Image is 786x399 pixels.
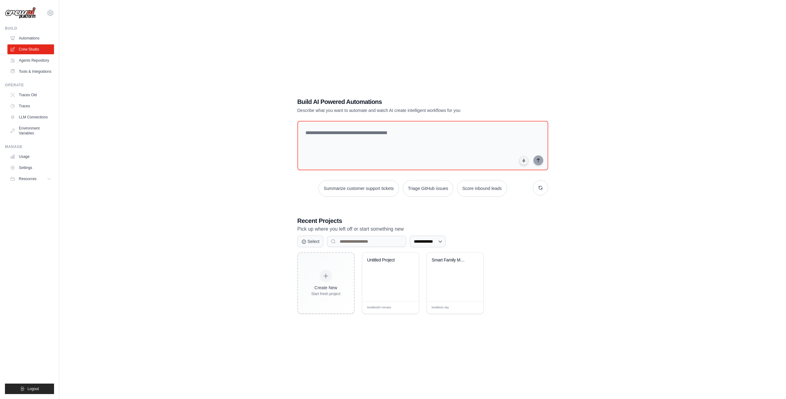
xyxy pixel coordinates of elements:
a: Automations [7,33,54,43]
h1: Build AI Powered Automations [297,97,505,106]
button: Summarize customer support tickets [318,180,399,197]
div: Create New [311,285,341,291]
a: Usage [7,152,54,162]
button: Click to speak your automation idea [519,156,528,165]
button: Logout [5,384,54,394]
button: Get new suggestions [533,180,548,195]
a: Settings [7,163,54,173]
img: Logo [5,7,36,19]
span: Edit [469,305,474,310]
div: Smart Family Meal Planning Automation [432,257,469,263]
button: Triage GitHub issues [403,180,453,197]
a: Traces [7,101,54,111]
h3: Recent Projects [297,216,548,225]
a: Environment Variables [7,123,54,138]
button: Score inbound leads [457,180,507,197]
a: Traces Old [7,90,54,100]
span: Modified 1 day [432,306,449,310]
button: Resources [7,174,54,184]
div: Manage [5,144,54,149]
a: Agents Repository [7,56,54,65]
div: Start fresh project [311,291,341,296]
div: Operate [5,83,54,88]
button: Select [297,236,324,247]
a: Crew Studio [7,44,54,54]
span: Logout [27,386,39,391]
p: Pick up where you left off or start something new [297,225,548,233]
div: Build [5,26,54,31]
span: Edit [404,305,409,310]
a: Tools & Integrations [7,67,54,76]
span: Modified 30 minutes [367,306,391,310]
p: Describe what you want to automate and watch AI create intelligent workflows for you [297,107,505,113]
span: Resources [19,176,36,181]
a: LLM Connections [7,112,54,122]
div: Untitled Project [367,257,405,263]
